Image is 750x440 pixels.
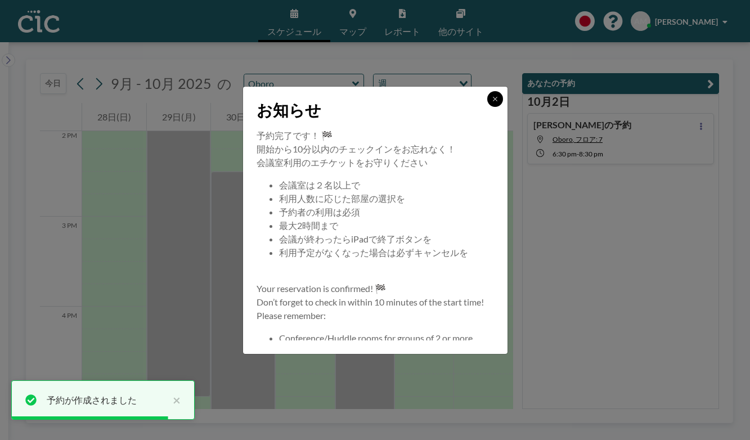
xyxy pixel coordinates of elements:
button: close [167,393,181,407]
span: 会議室利用のエチケットをお守りください [257,157,428,168]
span: 開始から10分以内のチェックインをお忘れなく！ [257,143,456,154]
span: Your reservation is confirmed! 🏁 [257,283,386,294]
span: 利用予定がなくなった場合は必ずキャンセルを [279,247,468,258]
div: 予約が作成されました [47,393,167,407]
span: 利用人数に応じた部屋の選択を [279,193,405,204]
span: 会議室は２名以上で [279,179,360,190]
span: Don’t forget to check in within 10 minutes of the start time! [257,297,484,307]
span: Conference/Huddle rooms for groups of 2 or more [279,333,473,343]
span: 会議が終わったらiPadで終了ボタンを [279,234,432,244]
span: Please remember: [257,310,326,321]
span: 最大2時間まで [279,220,338,231]
span: 予約者の利用は必須 [279,206,360,217]
span: お知らせ [257,100,321,120]
span: 予約完了です！ 🏁 [257,130,333,141]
